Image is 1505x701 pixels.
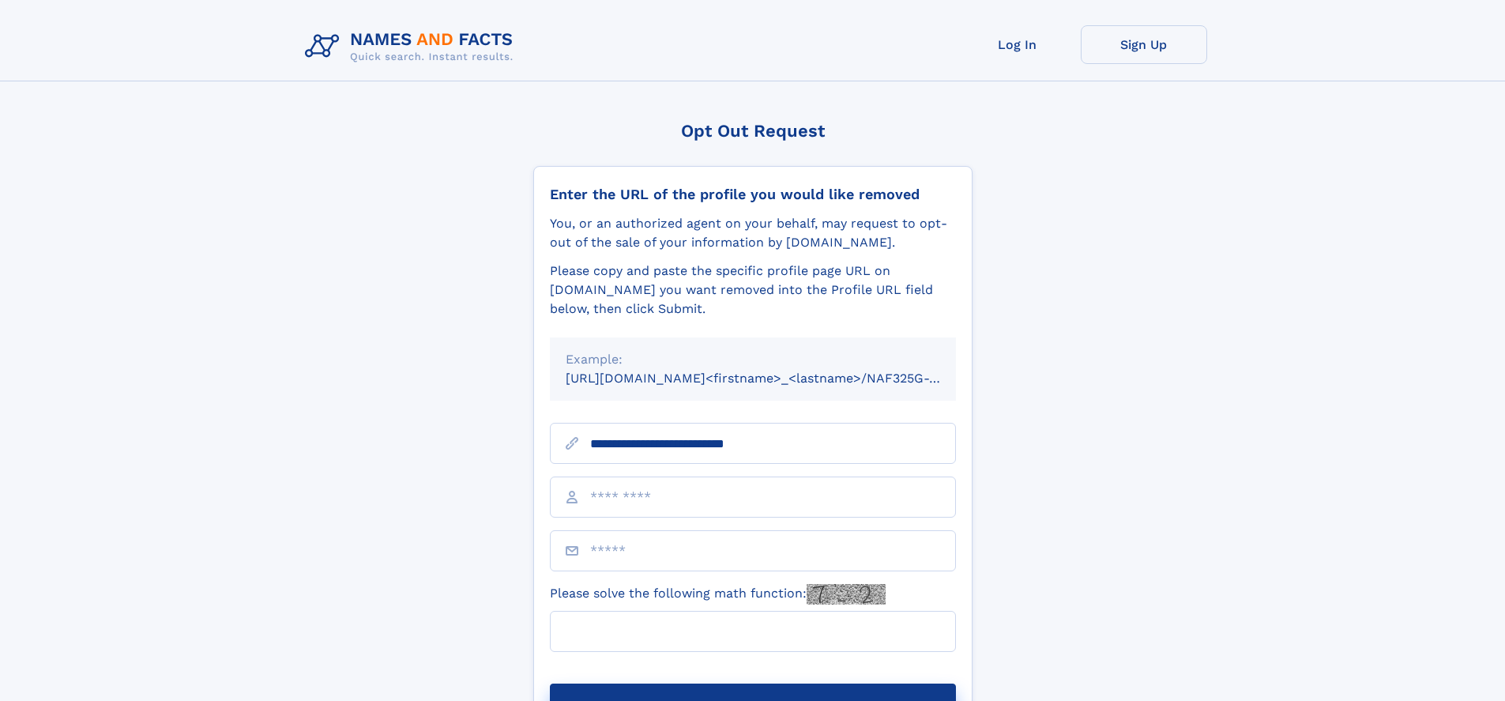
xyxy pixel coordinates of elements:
a: Log In [954,25,1081,64]
div: Please copy and paste the specific profile page URL on [DOMAIN_NAME] you want removed into the Pr... [550,262,956,318]
label: Please solve the following math function: [550,584,886,605]
div: Example: [566,350,940,369]
div: You, or an authorized agent on your behalf, may request to opt-out of the sale of your informatio... [550,214,956,252]
div: Enter the URL of the profile you would like removed [550,186,956,203]
img: Logo Names and Facts [299,25,526,68]
small: [URL][DOMAIN_NAME]<firstname>_<lastname>/NAF325G-xxxxxxxx [566,371,986,386]
div: Opt Out Request [533,121,973,141]
a: Sign Up [1081,25,1207,64]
